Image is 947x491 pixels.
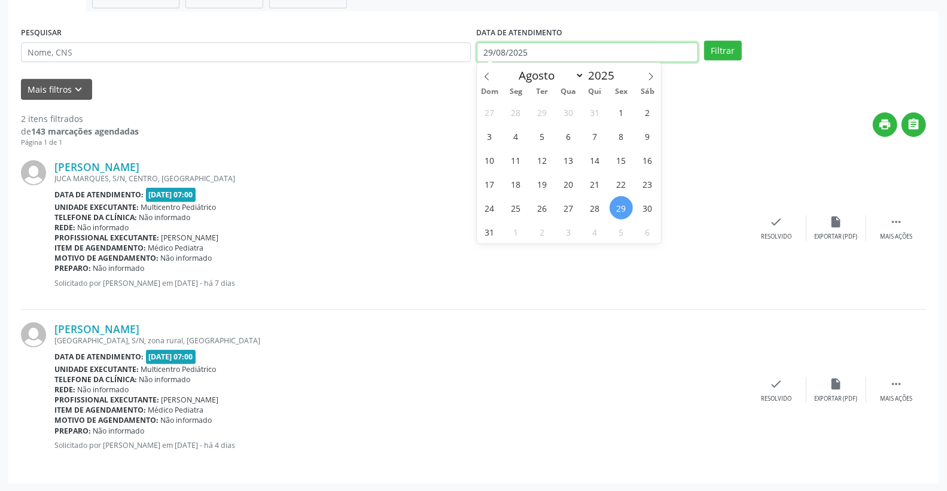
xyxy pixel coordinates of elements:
div: Mais ações [880,233,912,241]
b: Preparo: [54,263,91,273]
span: Setembro 3, 2025 [557,220,580,243]
span: Setembro 5, 2025 [610,220,633,243]
span: Agosto 12, 2025 [531,148,554,172]
button: Filtrar [704,41,742,61]
label: PESQUISAR [21,24,62,42]
div: Mais ações [880,395,912,403]
button: print [873,112,897,137]
span: Multicentro Pediátrico [141,202,217,212]
span: Médico Pediatra [148,405,204,415]
span: Agosto 14, 2025 [583,148,607,172]
span: Agosto 2, 2025 [636,100,659,124]
span: Agosto 5, 2025 [531,124,554,148]
b: Telefone da clínica: [54,212,137,222]
span: Sex [608,88,635,96]
span: Médico Pediatra [148,243,204,253]
span: Não informado [161,253,212,263]
span: Agosto 20, 2025 [557,172,580,196]
input: Nome, CNS [21,42,471,63]
div: Resolvido [761,395,791,403]
span: Ter [529,88,556,96]
span: Agosto 11, 2025 [504,148,528,172]
span: Agosto 15, 2025 [610,148,633,172]
label: DATA DE ATENDIMENTO [477,24,563,42]
span: Agosto 24, 2025 [478,196,501,219]
span: Agosto 17, 2025 [478,172,501,196]
div: Exportar (PDF) [815,233,858,241]
span: Agosto 27, 2025 [557,196,580,219]
b: Rede: [54,222,75,233]
span: Dom [477,88,503,96]
span: Não informado [78,385,129,395]
span: Agosto 25, 2025 [504,196,528,219]
span: Agosto 23, 2025 [636,172,659,196]
span: Não informado [93,263,145,273]
span: Julho 27, 2025 [478,100,501,124]
span: Qui [582,88,608,96]
span: Agosto 22, 2025 [610,172,633,196]
span: Julho 29, 2025 [531,100,554,124]
span: Agosto 10, 2025 [478,148,501,172]
span: Seg [503,88,529,96]
span: Agosto 1, 2025 [610,100,633,124]
a: [PERSON_NAME] [54,160,139,173]
span: [DATE] 07:00 [146,350,196,364]
b: Rede: [54,385,75,395]
button: Mais filtroskeyboard_arrow_down [21,79,92,100]
i:  [890,215,903,228]
img: img [21,322,46,347]
span: Agosto 19, 2025 [531,172,554,196]
span: Sáb [635,88,661,96]
i: insert_drive_file [830,215,843,228]
strong: 143 marcações agendadas [31,126,139,137]
span: Não informado [161,415,212,425]
b: Preparo: [54,426,91,436]
span: Julho 30, 2025 [557,100,580,124]
i: check [770,377,783,391]
b: Item de agendamento: [54,405,146,415]
button:  [902,112,926,137]
span: Setembro 2, 2025 [531,220,554,243]
span: Setembro 6, 2025 [636,220,659,243]
span: Agosto 18, 2025 [504,172,528,196]
span: Agosto 6, 2025 [557,124,580,148]
b: Unidade executante: [54,364,139,374]
img: img [21,160,46,185]
input: Selecione um intervalo [477,42,699,63]
span: [PERSON_NAME] [162,395,219,405]
span: Agosto 3, 2025 [478,124,501,148]
b: Telefone da clínica: [54,374,137,385]
span: Não informado [139,374,191,385]
div: Página 1 de 1 [21,138,139,148]
span: Agosto 30, 2025 [636,196,659,219]
span: Julho 31, 2025 [583,100,607,124]
b: Unidade executante: [54,202,139,212]
span: Agosto 13, 2025 [557,148,580,172]
select: Month [513,67,585,84]
div: [GEOGRAPHIC_DATA], S/N, zona rural, [GEOGRAPHIC_DATA] [54,336,747,346]
span: [DATE] 07:00 [146,188,196,202]
b: Data de atendimento: [54,190,144,200]
span: Agosto 29, 2025 [610,196,633,219]
i: check [770,215,783,228]
b: Profissional executante: [54,395,159,405]
div: Resolvido [761,233,791,241]
b: Motivo de agendamento: [54,415,159,425]
i: keyboard_arrow_down [72,83,86,96]
b: Data de atendimento: [54,352,144,362]
span: Agosto 4, 2025 [504,124,528,148]
div: JUCA MARQUES, S/N, CENTRO, [GEOGRAPHIC_DATA] [54,173,747,184]
span: Agosto 9, 2025 [636,124,659,148]
span: Agosto 28, 2025 [583,196,607,219]
input: Year [584,68,624,83]
b: Item de agendamento: [54,243,146,253]
span: [PERSON_NAME] [162,233,219,243]
div: Exportar (PDF) [815,395,858,403]
b: Profissional executante: [54,233,159,243]
span: Agosto 16, 2025 [636,148,659,172]
a: [PERSON_NAME] [54,322,139,336]
span: Agosto 26, 2025 [531,196,554,219]
b: Motivo de agendamento: [54,253,159,263]
p: Solicitado por [PERSON_NAME] em [DATE] - há 7 dias [54,278,747,288]
span: Não informado [139,212,191,222]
